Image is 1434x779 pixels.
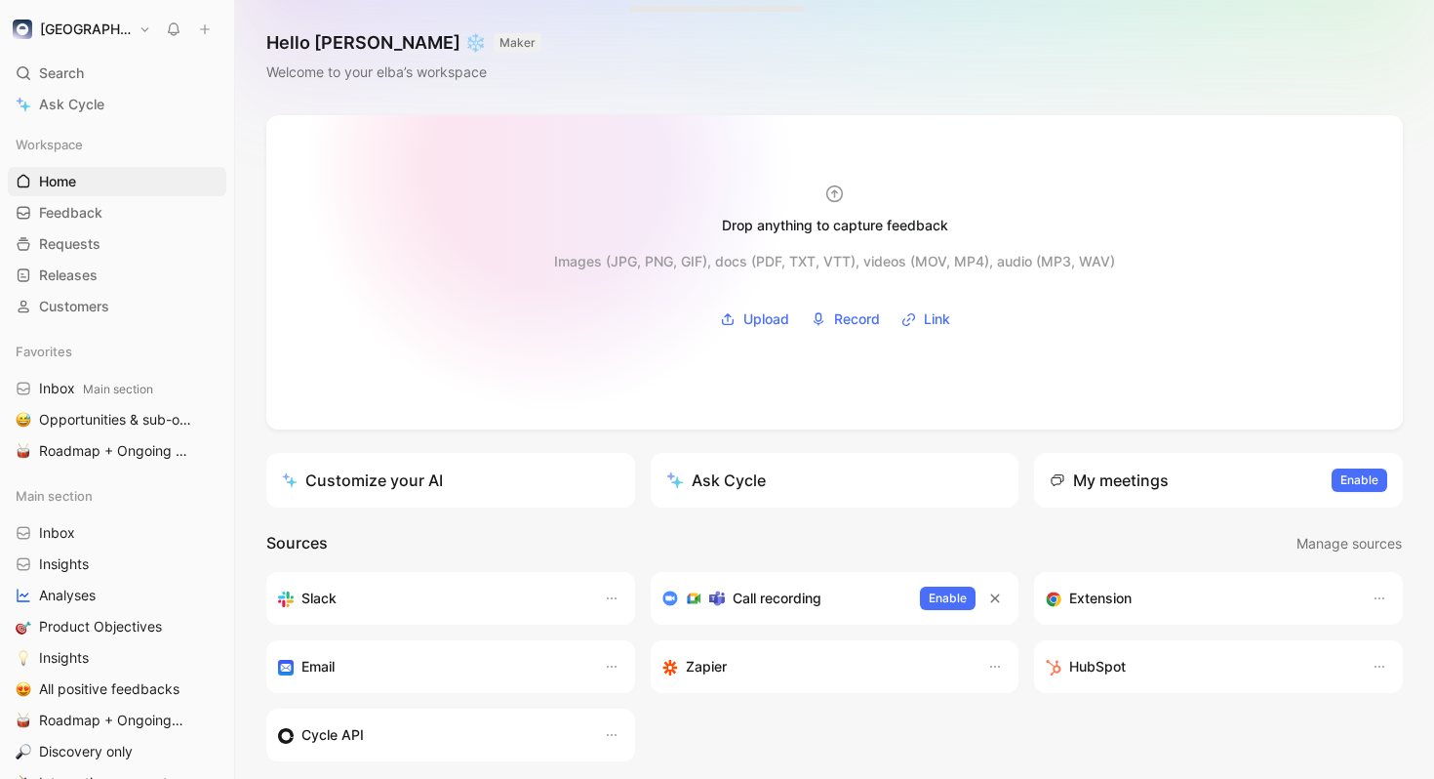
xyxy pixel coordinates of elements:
[16,713,31,728] img: 🥁
[1340,471,1378,490] span: Enable
[1046,587,1352,610] div: Capture feedback from anywhere on the web
[12,408,35,431] button: 😅
[722,214,948,237] div: Drop anything to capture feedback
[8,643,226,673] a: 💡Insights
[39,441,194,462] span: Roadmap + Ongoing Discovery
[39,379,153,399] span: Inbox
[8,90,226,119] a: Ask Cycle
[8,130,226,159] div: Workspace
[16,681,31,697] img: 😍
[282,469,443,492] div: Customize your AI
[8,706,226,735] a: 🥁Roadmap + Ongoing Discovery
[83,382,153,396] span: Main section
[8,581,226,610] a: Analyses
[301,723,364,747] h3: Cycle API
[1069,655,1126,678] h3: HubSpot
[8,737,226,766] a: 🔎Discovery only
[16,135,83,154] span: Workspace
[301,587,337,610] h3: Slack
[8,405,226,434] a: 😅Opportunities & sub-opportunities
[8,675,226,704] a: 😍All positive feedbacks
[733,587,821,610] h3: Call recording
[16,342,72,361] span: Favorites
[8,167,226,196] a: Home
[8,612,226,641] a: 🎯Product Objectives
[895,305,957,334] button: Link
[920,587,976,610] button: Enable
[1295,531,1403,556] button: Manage sources
[743,307,789,331] span: Upload
[39,266,98,285] span: Releases
[16,619,31,635] img: 🎯
[8,481,226,511] div: Main section
[8,261,226,290] a: Releases
[39,617,162,636] span: Product Objectives
[8,436,226,466] a: 🥁Roadmap + Ongoing Discovery
[39,61,84,85] span: Search
[266,31,541,55] h1: Hello [PERSON_NAME] ❄️
[8,59,226,88] div: Search
[39,172,76,191] span: Home
[713,305,796,334] button: Upload
[8,229,226,259] a: Requests
[39,679,179,699] span: All positive feedbacks
[40,20,131,38] h1: [GEOGRAPHIC_DATA]
[278,587,584,610] div: Sync your customers, send feedback and get updates in Slack
[13,20,32,39] img: elba
[266,61,541,84] div: Welcome to your elba’s workspace
[278,655,584,678] div: Forward emails to your feedback inbox
[651,453,1019,508] button: Ask Cycle
[686,655,727,678] h3: Zapier
[8,518,226,548] a: Inbox
[12,709,35,732] button: 🥁
[16,443,31,459] img: 🥁
[39,554,89,574] span: Insights
[1069,587,1132,610] h3: Extension
[301,655,335,678] h3: Email
[266,531,328,556] h2: Sources
[554,250,1115,273] div: Images (JPG, PNG, GIF), docs (PDF, TXT, VTT), videos (MOV, MP4), audio (MP3, WAV)
[8,337,226,366] div: Favorites
[8,16,156,43] button: elba[GEOGRAPHIC_DATA]
[804,305,887,334] button: Record
[662,655,969,678] div: Capture feedback from thousands of sources with Zapier (survey results, recordings, sheets, etc).
[39,297,109,316] span: Customers
[39,742,133,761] span: Discovery only
[39,234,100,254] span: Requests
[39,711,186,730] span: Roadmap + Ongoing Discovery
[12,615,35,638] button: 🎯
[8,198,226,227] a: Feedback
[662,587,905,610] div: Record & transcribe meetings from Zoom, Meet & Teams.
[494,33,541,53] button: MAKER
[39,523,75,543] span: Inbox
[666,469,766,492] div: Ask Cycle
[39,410,196,430] span: Opportunities & sub-opportunities
[16,486,93,506] span: Main section
[834,307,880,331] span: Record
[266,453,635,508] a: Customize your AI
[1296,532,1402,555] span: Manage sources
[12,646,35,670] button: 💡
[924,307,950,331] span: Link
[1050,469,1169,492] div: My meetings
[1332,469,1387,492] button: Enable
[12,740,35,763] button: 🔎
[39,93,104,116] span: Ask Cycle
[929,589,967,608] span: Enable
[12,439,35,463] button: 🥁
[8,292,226,321] a: Customers
[8,550,226,579] a: Insights
[16,412,31,428] img: 😅
[39,203,102,223] span: Feedback
[39,648,89,668] span: Insights
[16,744,31,759] img: 🔎
[16,650,31,666] img: 💡
[12,677,35,701] button: 😍
[39,586,96,605] span: Analyses
[8,374,226,403] a: InboxMain section
[278,723,584,747] div: Sync customers & send feedback from custom sources. Get inspired by our favorite use case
